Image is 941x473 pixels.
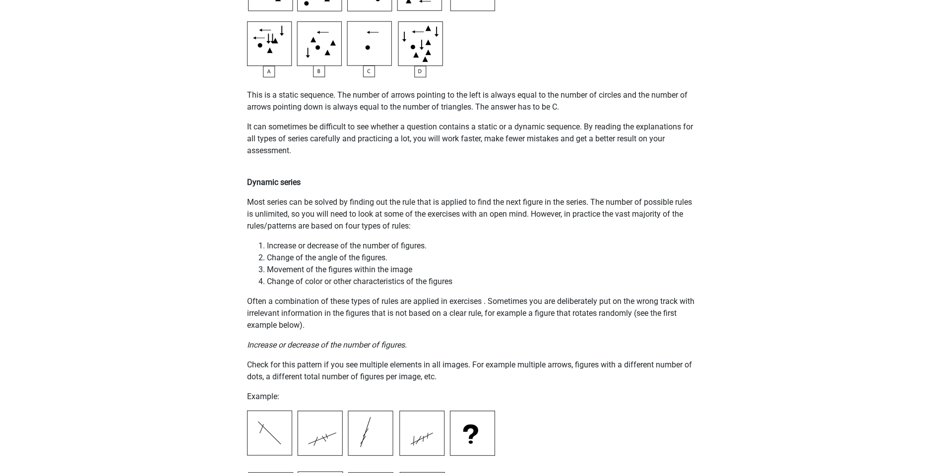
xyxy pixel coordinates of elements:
[247,340,407,350] i: Increase or decrease of the number of figures.
[247,359,694,383] p: Check for this pattern if you see multiple elements in all images. For example multiple arrows, f...
[267,252,694,264] li: Change of the angle of the figures.
[247,196,694,232] p: Most series can be solved by finding out the rule that is applied to find the next figure in the ...
[267,264,694,276] li: Movement of the figures within the image
[247,77,694,113] p: This is a static sequence. The number of arrows pointing to the left is always equal to the numbe...
[247,391,694,403] p: Example:
[247,296,694,331] p: Often a combination of these types of rules are applied in exercises . Sometimes you are delibera...
[267,276,694,288] li: Change of color or other characteristics of the figures
[247,177,301,187] b: Dynamic series
[247,121,694,157] p: It can sometimes be difficult to see whether a question contains a static or a dynamic sequence. ...
[267,240,694,252] li: Increase or decrease of the number of figures.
